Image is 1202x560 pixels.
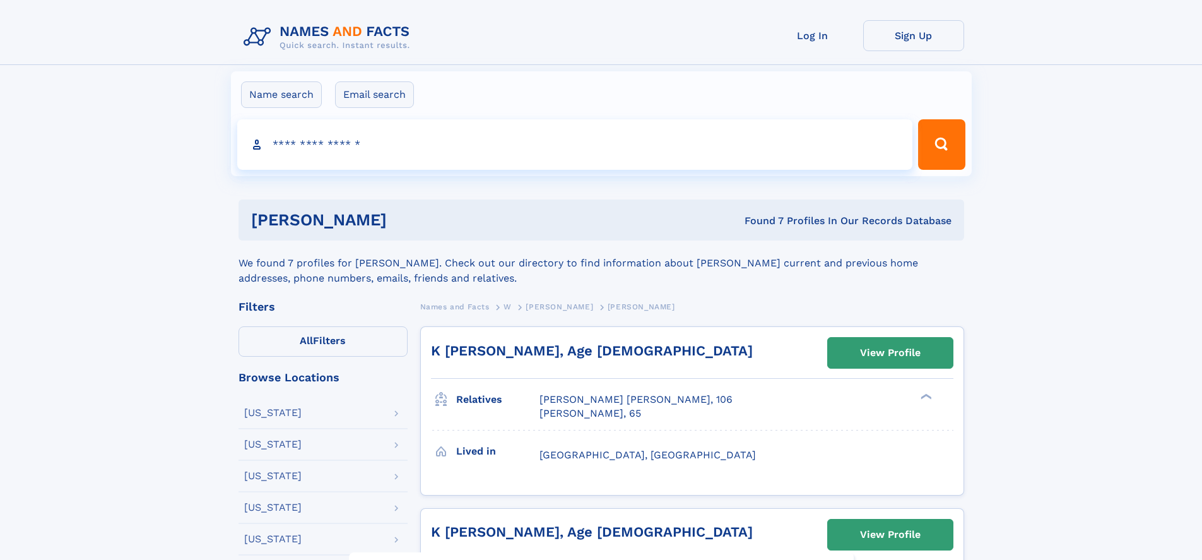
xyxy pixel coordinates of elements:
[526,299,593,314] a: [PERSON_NAME]
[863,20,964,51] a: Sign Up
[239,372,408,383] div: Browse Locations
[241,81,322,108] label: Name search
[335,81,414,108] label: Email search
[539,407,641,420] a: [PERSON_NAME], 65
[860,520,921,549] div: View Profile
[244,503,302,513] div: [US_STATE]
[565,214,952,228] div: Found 7 Profiles In Our Records Database
[237,119,913,170] input: search input
[539,449,756,461] span: [GEOGRAPHIC_DATA], [GEOGRAPHIC_DATA]
[828,338,953,368] a: View Profile
[239,20,420,54] img: Logo Names and Facts
[431,524,753,540] a: K [PERSON_NAME], Age [DEMOGRAPHIC_DATA]
[917,393,933,401] div: ❯
[239,301,408,313] div: Filters
[828,520,953,550] a: View Profile
[244,439,302,450] div: [US_STATE]
[918,119,965,170] button: Search Button
[420,299,490,314] a: Names and Facts
[244,471,302,481] div: [US_STATE]
[239,241,964,286] div: We found 7 profiles for [PERSON_NAME]. Check out our directory to find information about [PERSON_...
[526,302,593,311] span: [PERSON_NAME]
[539,393,733,407] a: [PERSON_NAME] [PERSON_NAME], 106
[504,302,512,311] span: W
[244,408,302,418] div: [US_STATE]
[244,534,302,544] div: [US_STATE]
[860,338,921,367] div: View Profile
[431,343,753,359] a: K [PERSON_NAME], Age [DEMOGRAPHIC_DATA]
[456,441,539,462] h3: Lived in
[762,20,863,51] a: Log In
[456,389,539,410] h3: Relatives
[239,326,408,357] label: Filters
[251,212,566,228] h1: [PERSON_NAME]
[504,299,512,314] a: W
[300,335,313,347] span: All
[608,302,675,311] span: [PERSON_NAME]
